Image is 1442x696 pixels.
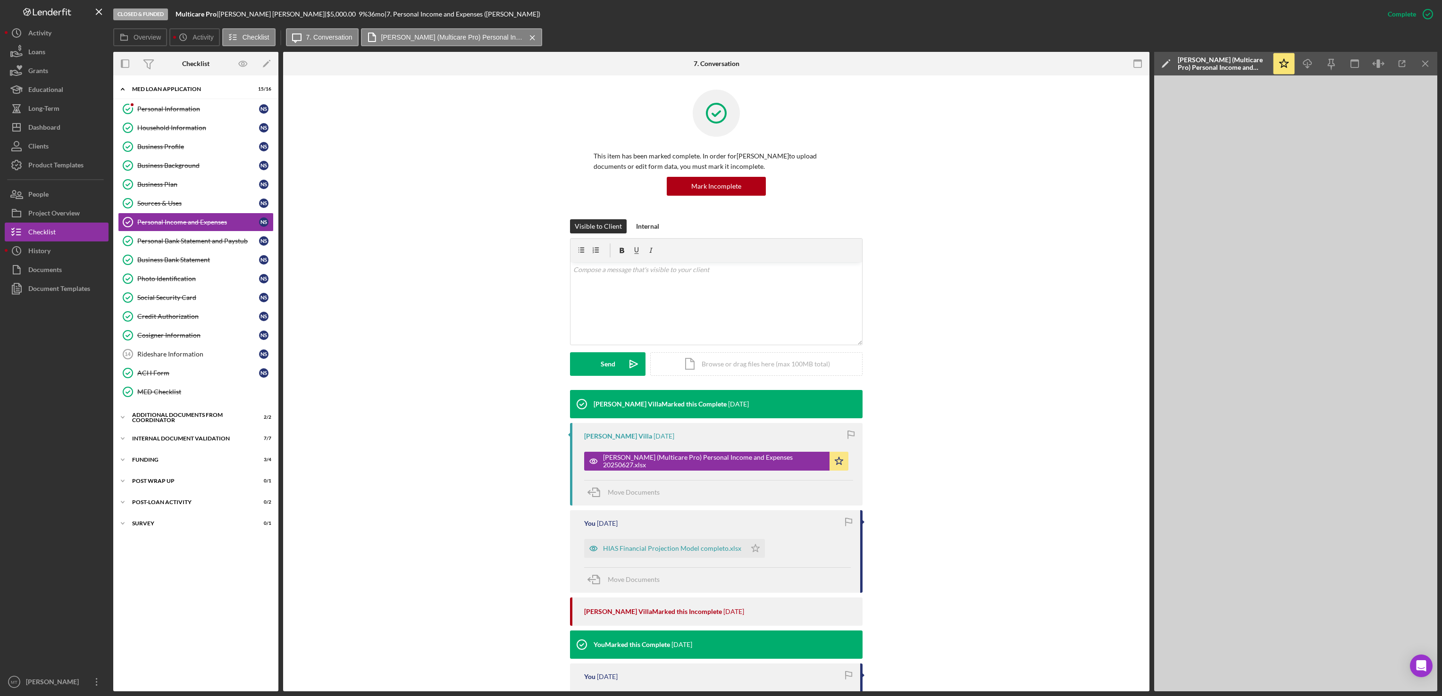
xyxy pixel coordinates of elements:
[385,10,540,18] div: | 7. Personal Income and Expenses ([PERSON_NAME])
[176,10,217,18] b: Multicare Pro
[259,142,268,151] div: N S
[603,454,825,469] div: [PERSON_NAME] (Multicare Pro) Personal Income and Expenses 20250627.xlsx
[118,307,274,326] a: Credit AuthorizationNS
[584,520,595,527] div: You
[306,33,352,41] label: 7. Conversation
[381,33,523,41] label: [PERSON_NAME] (Multicare Pro) Personal Income and Expenses 20250627.xlsx
[259,293,268,302] div: N S
[137,237,259,245] div: Personal Bank Statement and Paystub
[218,10,327,18] div: [PERSON_NAME] [PERSON_NAME] |
[259,180,268,189] div: N S
[137,105,259,113] div: Personal Information
[259,123,268,133] div: N S
[584,608,722,615] div: [PERSON_NAME] Villa Marked this Incomplete
[132,499,248,505] div: Post-Loan Activity
[636,219,659,233] div: Internal
[132,478,248,484] div: Post Wrap Up
[118,326,274,345] a: Cosigner InformationNS
[254,86,271,92] div: 15 / 16
[694,60,739,67] div: 7. Conversation
[137,275,259,282] div: Photo Identification
[259,236,268,246] div: N S
[584,568,669,591] button: Move Documents
[254,436,271,441] div: 7 / 7
[222,28,276,46] button: Checklist
[259,217,268,227] div: N S
[137,350,259,358] div: Rideshare Information
[259,104,268,114] div: N S
[603,545,741,552] div: HIAS Financial Projection Model completo.xlsx
[671,641,692,648] time: 2025-04-07 18:48
[654,432,674,440] time: 2025-06-27 19:28
[575,219,622,233] div: Visible to Client
[601,352,615,376] div: Send
[359,10,368,18] div: 9 %
[259,368,268,378] div: N S
[570,352,646,376] button: Send
[667,177,766,196] button: Mark Incomplete
[723,608,744,615] time: 2025-05-02 19:42
[137,294,259,301] div: Social Security Card
[584,539,765,558] button: HIAS Financial Projection Model completo.xlsx
[118,175,274,194] a: Business PlanNS
[137,162,259,169] div: Business Background
[134,33,161,41] label: Overview
[5,672,109,691] button: MT[PERSON_NAME]
[243,33,269,41] label: Checklist
[137,181,259,188] div: Business Plan
[118,137,274,156] a: Business ProfileNS
[594,641,670,648] div: You Marked this Complete
[584,452,848,471] button: [PERSON_NAME] (Multicare Pro) Personal Income and Expenses 20250627.xlsx
[137,313,259,320] div: Credit Authorization
[137,199,259,207] div: Sources & Uses
[597,673,618,680] time: 2025-04-07 18:48
[118,269,274,288] a: Photo IdentificationNS
[608,575,660,583] span: Move Documents
[594,151,839,172] p: This item has been marked complete. In order for [PERSON_NAME] to upload documents or edit form d...
[361,28,542,46] button: [PERSON_NAME] (Multicare Pro) Personal Income and Expenses 20250627.xlsx
[132,457,248,463] div: Funding
[132,521,248,526] div: Survey
[137,256,259,264] div: Business Bank Statement
[118,288,274,307] a: Social Security CardNS
[118,99,274,118] a: Personal InformationNS
[113,28,167,46] button: Overview
[597,520,618,527] time: 2025-05-08 20:17
[118,364,274,382] a: ACH FormNS
[176,10,218,18] div: |
[118,156,274,175] a: Business BackgroundNS
[286,28,359,46] button: 7. Conversation
[259,199,268,208] div: N S
[570,219,627,233] button: Visible to Client
[631,219,664,233] button: Internal
[259,274,268,283] div: N S
[169,28,219,46] button: Activity
[584,481,669,504] button: Move Documents
[1388,5,1416,24] div: Complete
[259,331,268,340] div: N S
[118,194,274,213] a: Sources & UsesNS
[137,388,273,396] div: MED Checklist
